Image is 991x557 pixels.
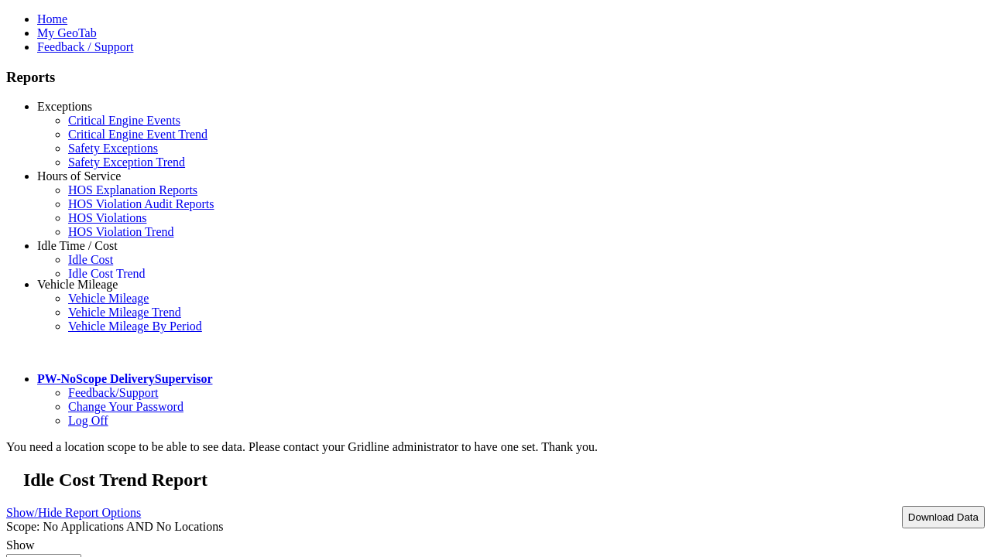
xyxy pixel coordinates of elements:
a: Idle Time / Cost [37,239,118,252]
a: Safety Exception Trend [68,155,185,169]
a: Show/Hide Report Options [6,502,141,523]
a: HOS Explanation Reports [68,183,197,196]
a: My GeoTab [37,26,97,39]
a: Idle Cost Trend [68,267,146,280]
a: Vehicle Mileage By Period [68,320,202,333]
a: Feedback / Support [37,40,133,53]
a: HOS Violation Trend [68,225,174,238]
label: Show [6,538,34,552]
a: Home [37,12,67,26]
a: Feedback/Support [68,386,158,399]
a: Vehicle Mileage [68,292,149,305]
a: Log Off [68,414,108,427]
button: Download Data [902,506,985,528]
span: Scope: No Applications AND No Locations [6,520,223,533]
a: PW-NoScope DeliverySupervisor [37,372,212,385]
a: Hours of Service [37,169,121,183]
a: Safety Exceptions [68,142,158,155]
div: You need a location scope to be able to see data. Please contact your Gridline administrator to h... [6,440,985,454]
a: Critical Engine Event Trend [68,128,207,141]
h2: Idle Cost Trend Report [23,470,985,490]
a: Critical Engine Events [68,114,180,127]
a: Exceptions [37,100,92,113]
a: HOS Violation Audit Reports [68,197,214,210]
h3: Reports [6,69,985,86]
a: Vehicle Mileage Trend [68,306,181,319]
a: Vehicle Mileage [37,278,118,291]
a: Idle Cost [68,253,113,266]
a: Change Your Password [68,400,183,413]
a: HOS Violations [68,211,146,224]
